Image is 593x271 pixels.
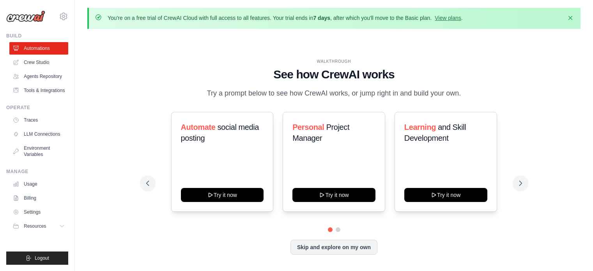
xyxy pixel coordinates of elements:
[292,123,349,142] span: Project Manager
[203,88,465,99] p: Try a prompt below to see how CrewAI works, or jump right in and build your own.
[9,206,68,218] a: Settings
[292,188,375,202] button: Try it now
[181,123,259,142] span: social media posting
[6,252,68,265] button: Logout
[6,11,45,22] img: Logo
[108,14,463,22] p: You're on a free trial of CrewAI Cloud with full access to all features. Your trial ends in , aft...
[181,188,264,202] button: Try it now
[9,56,68,69] a: Crew Studio
[6,168,68,175] div: Manage
[146,67,522,81] h1: See how CrewAI works
[9,114,68,126] a: Traces
[404,188,487,202] button: Try it now
[181,123,216,131] span: Automate
[313,15,330,21] strong: 7 days
[35,255,49,261] span: Logout
[9,70,68,83] a: Agents Repository
[290,240,377,255] button: Skip and explore on my own
[24,223,46,229] span: Resources
[435,15,461,21] a: View plans
[404,123,466,142] span: and Skill Development
[9,84,68,97] a: Tools & Integrations
[9,128,68,140] a: LLM Connections
[9,42,68,55] a: Automations
[146,58,522,64] div: WALKTHROUGH
[9,178,68,190] a: Usage
[9,142,68,161] a: Environment Variables
[292,123,324,131] span: Personal
[6,33,68,39] div: Build
[404,123,436,131] span: Learning
[9,192,68,204] a: Billing
[9,220,68,232] button: Resources
[6,105,68,111] div: Operate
